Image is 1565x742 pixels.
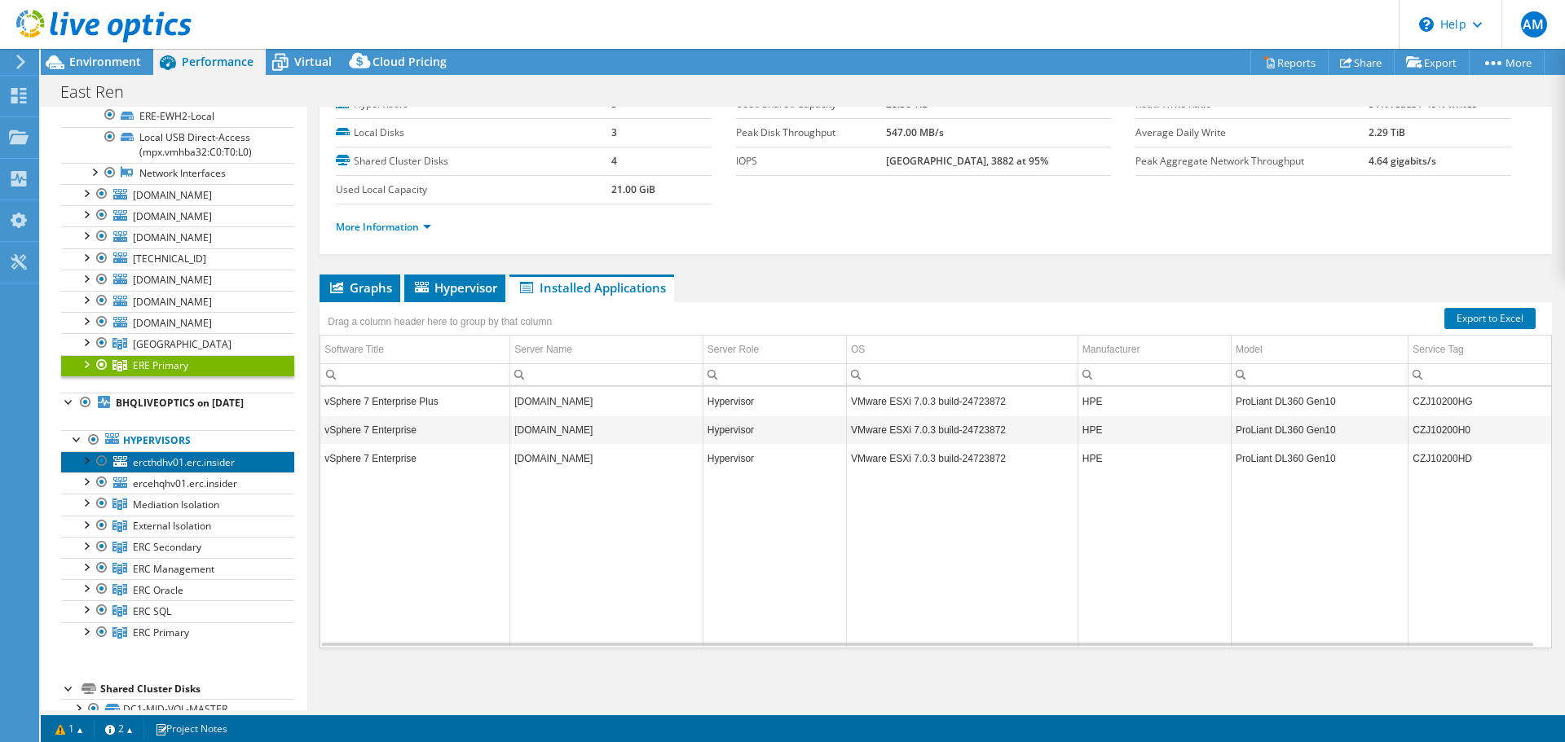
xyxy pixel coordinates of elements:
b: 21.00 GiB [611,182,655,196]
b: BHQLIVEOPTICS on [DATE] [116,396,244,410]
td: OS Column [846,336,1078,364]
td: Manufacturer Column [1078,336,1231,364]
div: Model [1236,340,1263,359]
td: Software Title Column [320,336,510,364]
span: Hypervisor [412,279,497,296]
td: Column OS, Filter cell [846,363,1078,385]
a: ERE-EWH2-Local [61,105,294,126]
a: ercthdhv01.erc.insider [61,451,294,472]
a: [DOMAIN_NAME] [61,291,294,312]
span: Performance [182,54,253,69]
td: Column Server Name, Filter cell [510,363,703,385]
span: ERC Oracle [133,583,183,597]
span: [DOMAIN_NAME] [133,295,212,309]
td: Column Model, Value ProLiant DL360 Gen10 [1231,415,1408,444]
b: 3 [611,97,617,111]
label: Peak Disk Throughput [736,125,886,141]
a: [DOMAIN_NAME] [61,205,294,226]
span: Mediation Isolation [133,498,219,511]
a: Midway Primary [61,333,294,354]
span: [DOMAIN_NAME] [133,231,212,244]
td: Column Service Tag, Filter cell [1408,363,1551,385]
span: ERC SQL [133,604,171,618]
a: Share [1328,50,1395,75]
td: Column Software Title, Value vSphere 7 Enterprise [320,444,510,472]
span: Cloud Pricing [373,54,447,69]
td: Column Service Tag, Value CZJ10200HD [1408,444,1551,472]
label: Shared Cluster Disks [336,153,611,169]
span: [DOMAIN_NAME] [133,316,212,330]
a: ERC Secondary [61,537,294,558]
span: [GEOGRAPHIC_DATA] [133,337,231,351]
a: [DOMAIN_NAME] [61,226,294,248]
a: DC1-MID-VOL-MASTER [61,699,294,720]
a: Hypervisors [61,430,294,451]
td: Column Model, Filter cell [1231,363,1408,385]
div: Server Name [514,340,572,359]
span: ERC Primary [133,626,189,639]
td: Column Service Tag, Value CZJ10200HG [1408,387,1551,415]
div: Manufacturer [1082,340,1140,359]
span: [TECHNICAL_ID] [133,252,206,266]
b: 547.00 MB/s [886,125,944,139]
a: ercehqhv01.erc.insider [61,472,294,494]
a: BHQLIVEOPTICS on [DATE] [61,393,294,414]
span: [DOMAIN_NAME] [133,188,212,202]
span: Graphs [328,279,392,296]
a: Mediation Isolation [61,494,294,515]
span: [DOMAIN_NAME] [133,273,212,287]
span: Virtual [294,54,332,69]
a: ERE Primary [61,355,294,376]
a: ERC Oracle [61,579,294,600]
td: Column Software Title, Value vSphere 7 Enterprise [320,415,510,444]
a: [TECHNICAL_ID] [61,248,294,270]
a: External Isolation [61,516,294,537]
b: 28.30 TiB [886,97,928,111]
a: 1 [44,718,95,739]
b: [GEOGRAPHIC_DATA], 3882 at 95% [886,154,1048,168]
a: [DOMAIN_NAME] [61,184,294,205]
b: 4 [611,154,617,168]
span: ercthdhv01.erc.insider [133,455,235,469]
a: ERC Primary [61,622,294,643]
td: Server Role Column [703,336,846,364]
b: 4.64 gigabits/s [1369,154,1436,168]
td: Model Column [1231,336,1408,364]
span: ERC Management [133,562,214,576]
span: AM [1521,11,1547,37]
h1: East Ren [53,83,149,101]
a: ERC SQL [61,600,294,621]
td: Column Model, Value ProLiant DL360 Gen10 [1231,387,1408,415]
div: Software Title [324,340,384,359]
div: Service Tag [1413,340,1463,359]
div: Drag a column header here to group by that column [324,310,556,333]
td: Column OS, Value VMware ESXi 7.0.3 build-24723872 [846,387,1078,415]
div: Data grid [320,302,1552,648]
a: Reports [1250,50,1329,75]
label: Local Disks [336,125,611,141]
span: [DOMAIN_NAME] [133,209,212,223]
label: Peak Aggregate Network Throughput [1135,153,1369,169]
td: Service Tag Column [1408,336,1551,364]
span: ERE Primary [133,358,188,372]
a: Network Interfaces [61,163,294,184]
a: ERC Management [61,558,294,579]
div: Shared Cluster Disks [100,679,294,699]
td: Column Server Role, Value Hypervisor [703,387,846,415]
span: ERC Secondary [133,540,201,554]
a: More [1469,50,1545,75]
td: Column Manufacturer, Value HPE [1078,444,1231,472]
td: Column Service Tag, Value CZJ10200H0 [1408,415,1551,444]
td: Column Model, Value ProLiant DL360 Gen10 [1231,444,1408,472]
span: Environment [69,54,141,69]
span: External Isolation [133,519,211,533]
td: Column Manufacturer, Value HPE [1078,415,1231,444]
a: Local USB Direct-Access (mpx.vmhba32:C0:T0:L0) [61,127,294,163]
a: More Information [336,220,431,234]
td: Column OS, Value VMware ESXi 7.0.3 build-24723872 [846,415,1078,444]
a: Project Notes [143,718,239,739]
b: 51% reads / 49% writes [1369,97,1477,111]
td: Column Server Name, Value erebhqhv02.erc.education [510,415,703,444]
td: Column Software Title, Filter cell [320,363,510,385]
td: Column Server Role, Filter cell [703,363,846,385]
